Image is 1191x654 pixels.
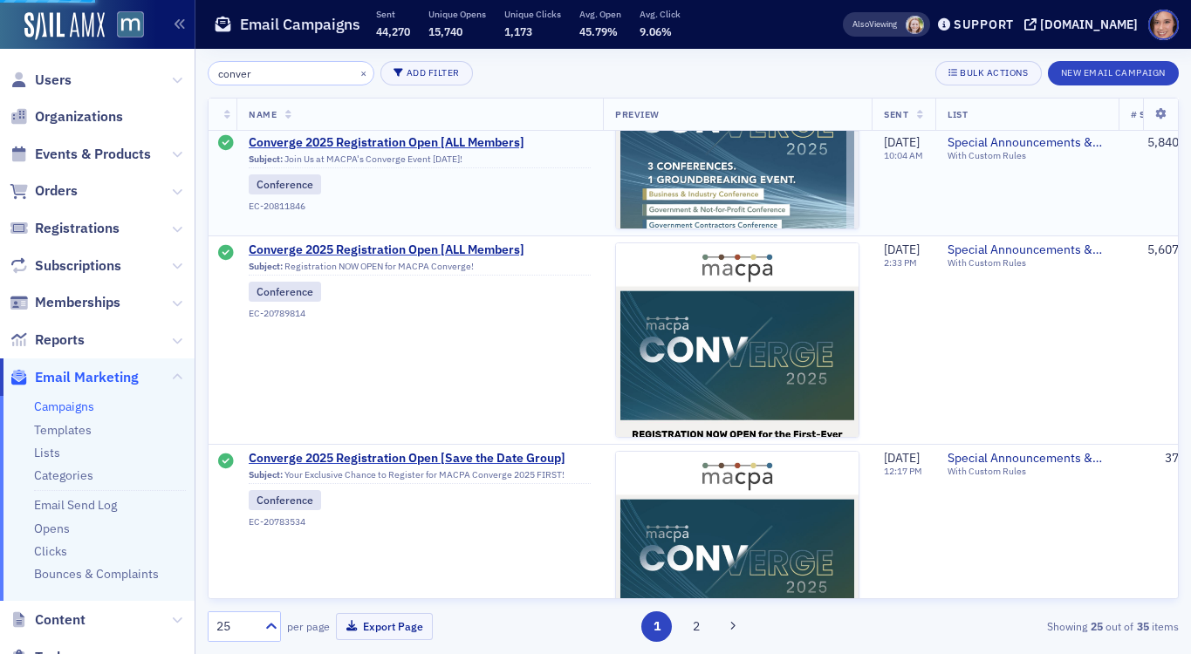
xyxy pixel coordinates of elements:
[10,330,85,350] a: Reports
[948,151,1106,162] div: With Custom Rules
[35,107,123,126] span: Organizations
[884,108,908,120] span: Sent
[10,219,120,238] a: Registrations
[249,108,277,120] span: Name
[35,330,85,350] span: Reports
[884,450,920,466] span: [DATE]
[35,71,72,90] span: Users
[1131,242,1179,258] div: 5,607
[34,521,70,536] a: Opens
[249,242,591,258] a: Converge 2025 Registration Open [ALL Members]
[249,490,321,509] div: Conference
[35,293,120,312] span: Memberships
[1048,64,1179,79] a: New Email Campaign
[35,219,120,238] span: Registrations
[216,617,255,636] div: 25
[117,11,144,38] img: SailAMX
[35,610,86,630] span: Content
[579,8,621,20] p: Avg. Open
[579,24,618,38] span: 45.79%
[34,543,67,559] a: Clicks
[249,516,591,528] div: EC-20783534
[948,135,1106,151] a: Special Announcements & Special Event Invitations
[1048,61,1179,85] button: New Email Campaign
[884,150,923,162] time: 10:04 AM
[867,618,1179,634] div: Showing out of items
[1040,17,1138,32] div: [DOMAIN_NAME]
[428,8,486,20] p: Unique Opens
[428,24,462,38] span: 15,740
[249,261,591,276] div: Registration NOW OPEN for MACPA Converge!
[240,14,360,35] h1: Email Campaigns
[640,24,672,38] span: 9.06%
[906,16,924,34] span: Rachel Abell
[1131,135,1179,151] div: 5,840
[960,68,1028,78] div: Bulk Actions
[504,8,561,20] p: Unique Clicks
[10,145,151,164] a: Events & Products
[249,153,591,169] div: Join Us at MACPA's Converge Event [DATE]!
[249,469,591,485] div: Your Exclusive Chance to Register for MACPA Converge 2025 FIRST!
[10,293,120,312] a: Memberships
[208,61,374,85] input: Search…
[249,469,283,480] span: Subject:
[35,256,121,276] span: Subscriptions
[34,467,93,483] a: Categories
[34,497,117,513] a: Email Send Log
[249,282,321,301] div: Conference
[10,107,123,126] a: Organizations
[34,399,94,414] a: Campaigns
[1148,10,1179,40] span: Profile
[105,11,144,41] a: View Homepage
[884,256,917,269] time: 2:33 PM
[356,65,372,80] button: ×
[249,261,283,272] span: Subject:
[504,24,532,38] span: 1,173
[218,135,234,153] div: Sent
[954,17,1014,32] div: Support
[34,566,159,582] a: Bounces & Complaints
[10,256,121,276] a: Subscriptions
[249,135,591,151] a: Converge 2025 Registration Open [ALL Members]
[1131,108,1164,120] span: # Sent
[1024,18,1144,31] button: [DOMAIN_NAME]
[35,181,78,201] span: Orders
[35,368,139,387] span: Email Marketing
[24,12,105,40] a: SailAMX
[218,453,234,471] div: Sent
[852,18,897,31] span: Viewing
[1133,618,1152,634] strong: 35
[336,613,433,640] button: Export Page
[948,108,968,120] span: List
[884,134,920,150] span: [DATE]
[948,451,1106,467] a: Special Announcements & Special Event Invitations
[1087,618,1105,634] strong: 25
[249,175,321,194] div: Conference
[380,61,473,85] button: Add Filter
[287,618,330,634] label: per page
[640,8,681,20] p: Avg. Click
[615,108,660,120] span: Preview
[34,422,92,438] a: Templates
[1131,451,1179,467] div: 37
[34,445,60,460] a: Lists
[948,466,1106,477] div: With Custom Rules
[376,8,410,20] p: Sent
[884,242,920,257] span: [DATE]
[948,242,1106,258] a: Special Announcements & Special Event Invitations
[376,24,410,38] span: 44,270
[249,451,591,467] a: Converge 2025 Registration Open [Save the Date Group]
[948,257,1106,269] div: With Custom Rules
[884,465,922,477] time: 12:17 PM
[641,611,672,642] button: 1
[10,368,139,387] a: Email Marketing
[852,18,869,30] div: Also
[10,181,78,201] a: Orders
[35,145,151,164] span: Events & Products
